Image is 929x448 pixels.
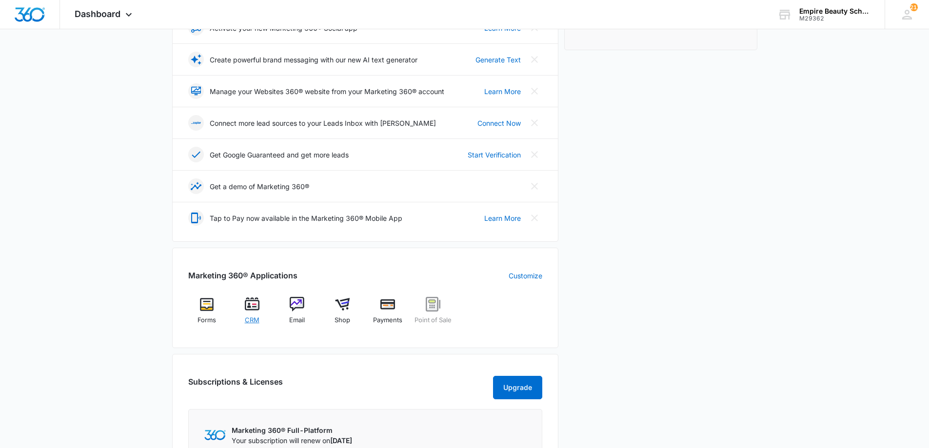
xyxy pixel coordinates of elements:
button: Close [527,83,542,99]
a: Learn More [484,213,521,223]
p: Your subscription will renew on [232,435,352,446]
h2: Subscriptions & Licenses [188,376,283,395]
p: Create powerful brand messaging with our new AI text generator [210,55,417,65]
button: Close [527,210,542,226]
span: Point of Sale [415,315,452,325]
a: Payments [369,297,407,332]
a: Point of Sale [414,297,452,332]
button: Upgrade [493,376,542,399]
span: 211 [910,3,918,11]
button: Close [527,115,542,131]
h2: Marketing 360® Applications [188,270,297,281]
p: Get Google Guaranteed and get more leads [210,150,349,160]
img: Marketing 360 Logo [204,430,226,440]
a: Email [278,297,316,332]
button: Close [527,147,542,162]
span: [DATE] [330,436,352,445]
span: Payments [373,315,402,325]
a: Generate Text [475,55,521,65]
p: Marketing 360® Full-Platform [232,425,352,435]
div: account id [799,15,870,22]
a: Learn More [484,86,521,97]
a: Connect Now [477,118,521,128]
a: CRM [233,297,271,332]
div: account name [799,7,870,15]
span: Dashboard [75,9,120,19]
a: Forms [188,297,226,332]
a: Customize [509,271,542,281]
div: notifications count [910,3,918,11]
button: Close [527,52,542,67]
a: Shop [324,297,361,332]
span: Email [289,315,305,325]
a: Start Verification [468,150,521,160]
p: Connect more lead sources to your Leads Inbox with [PERSON_NAME] [210,118,436,128]
span: CRM [245,315,259,325]
button: Close [527,178,542,194]
p: Get a demo of Marketing 360® [210,181,309,192]
span: Forms [198,315,216,325]
span: Shop [335,315,350,325]
p: Manage your Websites 360® website from your Marketing 360® account [210,86,444,97]
p: Tap to Pay now available in the Marketing 360® Mobile App [210,213,402,223]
